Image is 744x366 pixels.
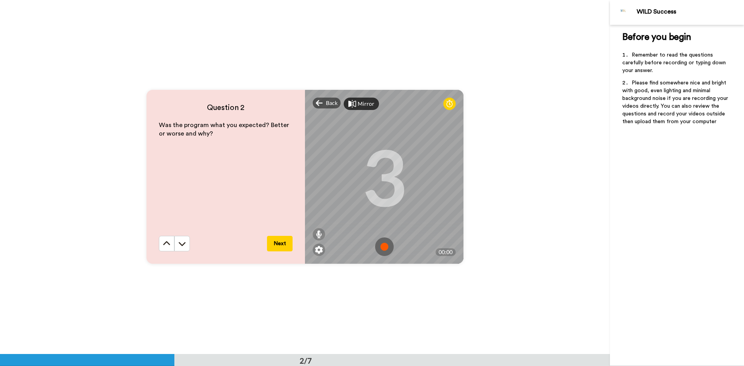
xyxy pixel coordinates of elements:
[375,237,394,256] img: ic_record_start.svg
[159,102,293,113] h4: Question 2
[159,122,291,137] span: Was the program what you expected? Better or worse and why?
[313,98,341,108] div: Back
[362,148,407,206] div: 3
[267,236,293,251] button: Next
[622,33,691,42] span: Before you begin
[436,248,456,256] div: 00:00
[358,100,374,108] div: Mirror
[315,246,323,254] img: ic_gear.svg
[637,8,744,15] div: WILD Success
[614,3,633,22] img: Profile Image
[287,355,324,366] div: 2/7
[622,80,730,124] span: Please find somewhere nice and bright with good, even lighting and minimal background noise if yo...
[326,99,338,107] span: Back
[622,52,727,73] span: Remember to read the questions carefully before recording or typing down your answer.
